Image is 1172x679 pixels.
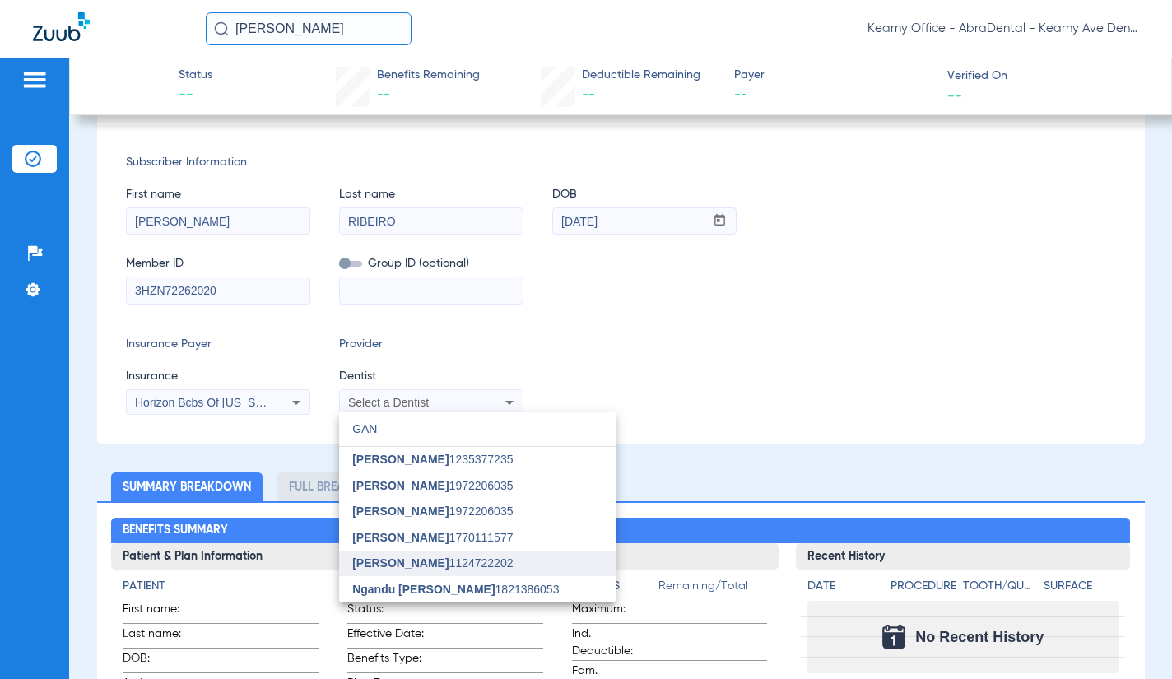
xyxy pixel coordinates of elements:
[352,480,513,491] span: 1972206035
[339,412,616,446] input: dropdown search
[1090,600,1172,679] iframe: Chat Widget
[352,453,449,466] span: [PERSON_NAME]
[352,531,449,544] span: [PERSON_NAME]
[352,583,495,596] span: Ngandu [PERSON_NAME]
[352,557,513,569] span: 1124722202
[352,453,513,465] span: 1235377235
[352,532,513,543] span: 1770111577
[352,584,559,595] span: 1821386053
[352,556,449,570] span: [PERSON_NAME]
[352,505,449,518] span: [PERSON_NAME]
[352,479,449,492] span: [PERSON_NAME]
[352,505,513,517] span: 1972206035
